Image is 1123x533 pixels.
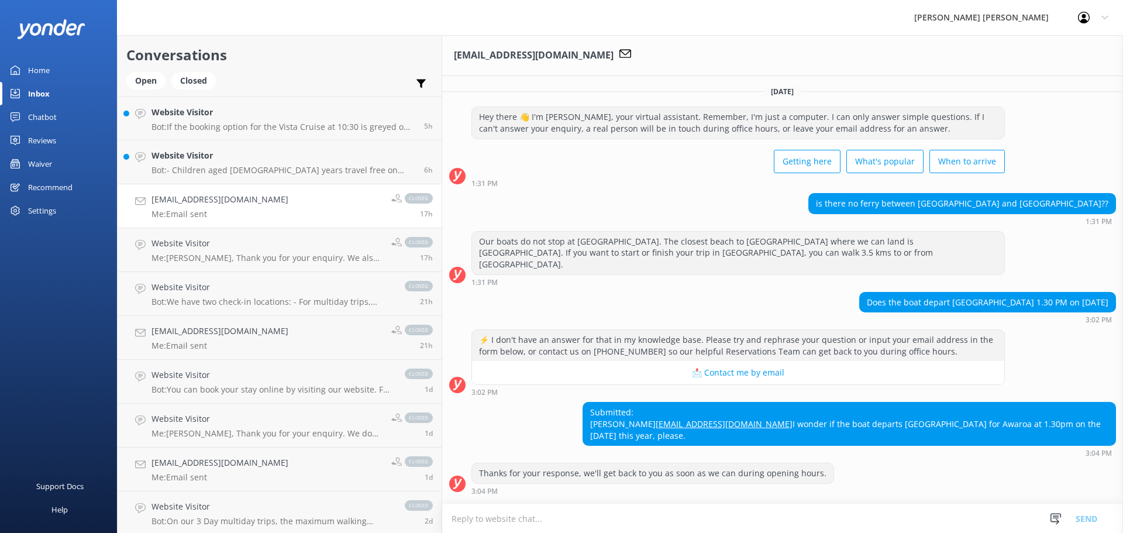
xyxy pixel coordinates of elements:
[472,330,1004,361] div: ⚡ I don't have an answer for that in my knowledge base. Please try and rephrase your question or ...
[860,293,1115,312] div: Does the boat depart [GEOGRAPHIC_DATA] 1.30 PM on [DATE]
[126,44,433,66] h2: Conversations
[151,209,288,219] p: Me: Email sent
[471,179,1005,187] div: 01:31pm 11-Aug-2025 (UTC +12:00) Pacific/Auckland
[151,193,288,206] h4: [EMAIL_ADDRESS][DOMAIN_NAME]
[471,389,498,396] strong: 3:02 PM
[472,232,1004,274] div: Our boats do not stop at [GEOGRAPHIC_DATA]. The closest beach to [GEOGRAPHIC_DATA] where we can l...
[1086,450,1112,457] strong: 3:04 PM
[171,72,216,90] div: Closed
[151,369,393,381] h4: Website Visitor
[405,281,433,291] span: closed
[471,487,834,495] div: 03:04pm 11-Aug-2025 (UTC +12:00) Pacific/Auckland
[425,428,433,438] span: 03:35pm 10-Aug-2025 (UTC +12:00) Pacific/Auckland
[36,474,84,498] div: Support Docs
[28,129,56,152] div: Reviews
[118,360,442,404] a: Website VisitorBot:You can book your stay online by visiting our website. For beachfront lodge st...
[472,107,1004,138] div: Hey there 👋 I'm [PERSON_NAME], your virtual assistant. Remember, I'm just a computer. I can only ...
[425,516,433,526] span: 05:47am 10-Aug-2025 (UTC +12:00) Pacific/Auckland
[583,403,1115,445] div: Submitted: [PERSON_NAME] I wonder if the boat departs [GEOGRAPHIC_DATA] for Awaroa at 1.30pm on t...
[151,149,415,162] h4: Website Visitor
[420,341,433,350] span: 11:10am 11-Aug-2025 (UTC +12:00) Pacific/Auckland
[424,165,433,175] span: 02:41am 12-Aug-2025 (UTC +12:00) Pacific/Auckland
[472,361,1004,384] button: 📩 Contact me by email
[471,180,498,187] strong: 1:31 PM
[808,217,1116,225] div: 01:31pm 11-Aug-2025 (UTC +12:00) Pacific/Auckland
[151,165,415,176] p: Bot: - Children aged [DEMOGRAPHIC_DATA] years travel free on boat trips. - Ages [DEMOGRAPHIC_DATA...
[28,105,57,129] div: Chatbot
[420,209,433,219] span: 03:26pm 11-Aug-2025 (UTC +12:00) Pacific/Auckland
[118,184,442,228] a: [EMAIL_ADDRESS][DOMAIN_NAME]Me:Email sentclosed17h
[51,498,68,521] div: Help
[151,122,415,132] p: Bot: If the booking option for the Vista Cruise at 10:30 is greyed out, it might mean that the tr...
[118,228,442,272] a: Website VisitorMe:[PERSON_NAME], Thank you for your enquiry. We also have a triple room available...
[126,74,171,87] a: Open
[151,297,393,307] p: Bot: We have two check-in locations: - For multiday trips, check in at [STREET_ADDRESS]. - For da...
[151,253,383,263] p: Me: [PERSON_NAME], Thank you for your enquiry. We also have a triple room available for families ...
[151,106,415,119] h4: Website Visitor
[929,150,1005,173] button: When to arrive
[809,194,1115,214] div: is there no ferry between [GEOGRAPHIC_DATA] and [GEOGRAPHIC_DATA]??
[151,325,288,338] h4: [EMAIL_ADDRESS][DOMAIN_NAME]
[471,279,498,286] strong: 1:31 PM
[151,281,393,294] h4: Website Visitor
[126,72,166,90] div: Open
[405,412,433,423] span: closed
[171,74,222,87] a: Closed
[656,418,793,429] a: [EMAIL_ADDRESS][DOMAIN_NAME]
[28,152,52,176] div: Waiver
[424,121,433,131] span: 02:51am 12-Aug-2025 (UTC +12:00) Pacific/Auckland
[18,19,85,39] img: yonder-white-logo.png
[454,48,614,63] h3: [EMAIL_ADDRESS][DOMAIN_NAME]
[118,316,442,360] a: [EMAIL_ADDRESS][DOMAIN_NAME]Me:Email sentclosed21h
[846,150,924,173] button: What's popular
[151,341,288,351] p: Me: Email sent
[420,297,433,307] span: 11:24am 11-Aug-2025 (UTC +12:00) Pacific/Auckland
[405,237,433,247] span: closed
[118,97,442,140] a: Website VisitorBot:If the booking option for the Vista Cruise at 10:30 is greyed out, it might me...
[471,388,1005,396] div: 03:02pm 11-Aug-2025 (UTC +12:00) Pacific/Auckland
[28,82,50,105] div: Inbox
[405,369,433,379] span: closed
[151,500,393,513] h4: Website Visitor
[583,449,1116,457] div: 03:04pm 11-Aug-2025 (UTC +12:00) Pacific/Auckland
[471,488,498,495] strong: 3:04 PM
[405,500,433,511] span: closed
[28,59,50,82] div: Home
[151,237,383,250] h4: Website Visitor
[118,140,442,184] a: Website VisitorBot:- Children aged [DEMOGRAPHIC_DATA] years travel free on boat trips. - Ages [DE...
[151,384,393,395] p: Bot: You can book your stay online by visiting our website. For beachfront lodge stays, please ch...
[118,272,442,316] a: Website VisitorBot:We have two check-in locations: - For multiday trips, check in at [STREET_ADDR...
[151,412,383,425] h4: Website Visitor
[151,428,383,439] p: Me: [PERSON_NAME], Thank you for your enquiry. We do not offer bag transfers on Christmas due to ...
[28,199,56,222] div: Settings
[405,456,433,467] span: closed
[1086,317,1112,324] strong: 3:02 PM
[764,87,801,97] span: [DATE]
[425,384,433,394] span: 01:21am 11-Aug-2025 (UTC +12:00) Pacific/Auckland
[405,325,433,335] span: closed
[425,472,433,482] span: 03:33pm 10-Aug-2025 (UTC +12:00) Pacific/Auckland
[859,315,1116,324] div: 03:02pm 11-Aug-2025 (UTC +12:00) Pacific/Auckland
[118,404,442,448] a: Website VisitorMe:[PERSON_NAME], Thank you for your enquiry. We do not offer bag transfers on Chr...
[118,448,442,491] a: [EMAIL_ADDRESS][DOMAIN_NAME]Me:Email sentclosed1d
[1086,218,1112,225] strong: 1:31 PM
[405,193,433,204] span: closed
[420,253,433,263] span: 03:17pm 11-Aug-2025 (UTC +12:00) Pacific/Auckland
[28,176,73,199] div: Recommend
[472,463,833,483] div: Thanks for your response, we'll get back to you as soon as we can during opening hours.
[471,278,1005,286] div: 01:31pm 11-Aug-2025 (UTC +12:00) Pacific/Auckland
[151,456,288,469] h4: [EMAIL_ADDRESS][DOMAIN_NAME]
[151,472,288,483] p: Me: Email sent
[151,516,393,527] p: Bot: On our 3 Day multiday trips, the maximum walking distance per day is 20 km, and the maximum ...
[774,150,840,173] button: Getting here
